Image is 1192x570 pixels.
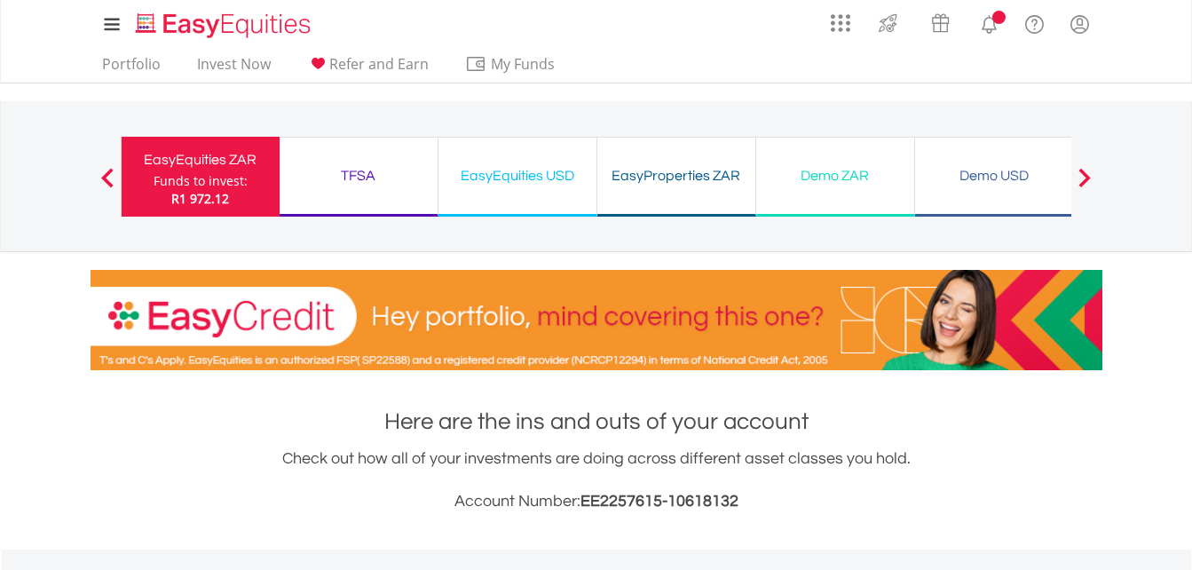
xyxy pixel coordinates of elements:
img: grid-menu-icon.svg [831,13,850,33]
img: EasyCredit Promotion Banner [91,270,1102,370]
h3: Account Number: [91,489,1102,514]
span: EE2257615-10618132 [580,493,738,510]
a: Home page [129,4,318,40]
img: EasyEquities_Logo.png [132,11,318,40]
div: Demo ZAR [767,163,904,188]
div: EasyProperties ZAR [608,163,745,188]
div: TFSA [290,163,427,188]
div: Funds to invest: [154,172,248,190]
img: vouchers-v2.svg [926,9,955,37]
img: thrive-v2.svg [873,9,903,37]
span: Refer and Earn [329,54,429,74]
a: Notifications [967,4,1012,40]
a: Portfolio [95,55,168,83]
button: Next [1067,177,1102,194]
a: Invest Now [190,55,278,83]
a: Refer and Earn [300,55,436,83]
div: EasyEquities ZAR [132,147,269,172]
button: Previous [90,177,125,194]
h1: Here are the ins and outs of your account [91,406,1102,438]
a: AppsGrid [819,4,862,33]
div: Demo USD [926,163,1062,188]
span: My Funds [465,52,581,75]
div: EasyEquities USD [449,163,586,188]
span: R1 972.12 [171,190,229,207]
a: FAQ's and Support [1012,4,1057,40]
a: My Profile [1057,4,1102,44]
div: Check out how all of your investments are doing across different asset classes you hold. [91,447,1102,514]
a: Vouchers [914,4,967,37]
